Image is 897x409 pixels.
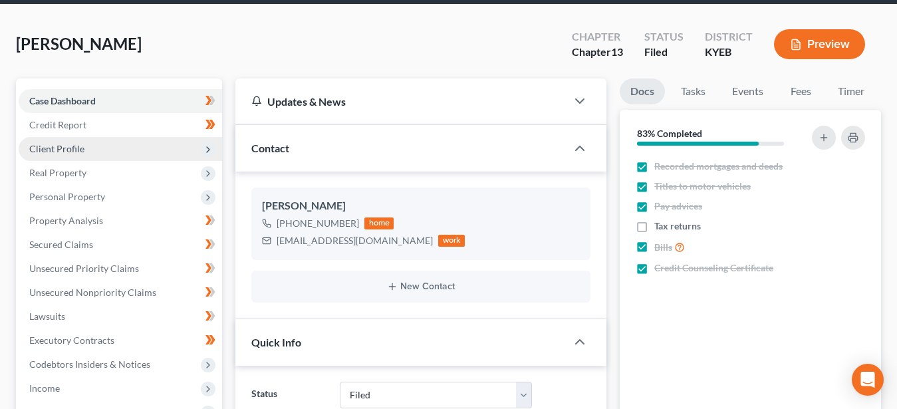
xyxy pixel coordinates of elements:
[611,45,623,58] span: 13
[19,257,222,281] a: Unsecured Priority Claims
[670,78,716,104] a: Tasks
[637,128,702,139] strong: 83% Completed
[277,234,433,247] div: [EMAIL_ADDRESS][DOMAIN_NAME]
[364,217,394,229] div: home
[654,200,702,213] span: Pay advices
[251,142,289,154] span: Contact
[827,78,875,104] a: Timer
[654,241,672,254] span: Bills
[19,233,222,257] a: Secured Claims
[654,219,701,233] span: Tax returns
[277,217,359,230] div: [PHONE_NUMBER]
[572,45,623,60] div: Chapter
[29,95,96,106] span: Case Dashboard
[29,311,65,322] span: Lawsuits
[29,143,84,154] span: Client Profile
[16,34,142,53] span: [PERSON_NAME]
[779,78,822,104] a: Fees
[29,358,150,370] span: Codebtors Insiders & Notices
[19,329,222,352] a: Executory Contracts
[29,239,93,250] span: Secured Claims
[19,209,222,233] a: Property Analysis
[654,180,751,193] span: Titles to motor vehicles
[19,89,222,113] a: Case Dashboard
[644,29,684,45] div: Status
[29,167,86,178] span: Real Property
[654,160,783,173] span: Recorded mortgages and deeds
[705,45,753,60] div: KYEB
[29,263,139,274] span: Unsecured Priority Claims
[29,382,60,394] span: Income
[852,364,884,396] div: Open Intercom Messenger
[251,336,301,348] span: Quick Info
[29,335,114,346] span: Executory Contracts
[251,94,551,108] div: Updates & News
[705,29,753,45] div: District
[262,198,580,214] div: [PERSON_NAME]
[245,382,332,408] label: Status
[29,119,86,130] span: Credit Report
[29,215,103,226] span: Property Analysis
[438,235,465,247] div: work
[774,29,865,59] button: Preview
[29,287,156,298] span: Unsecured Nonpriority Claims
[29,191,105,202] span: Personal Property
[644,45,684,60] div: Filed
[262,281,580,292] button: New Contact
[19,305,222,329] a: Lawsuits
[620,78,665,104] a: Docs
[19,281,222,305] a: Unsecured Nonpriority Claims
[19,113,222,137] a: Credit Report
[654,261,773,275] span: Credit Counseling Certificate
[572,29,623,45] div: Chapter
[721,78,774,104] a: Events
